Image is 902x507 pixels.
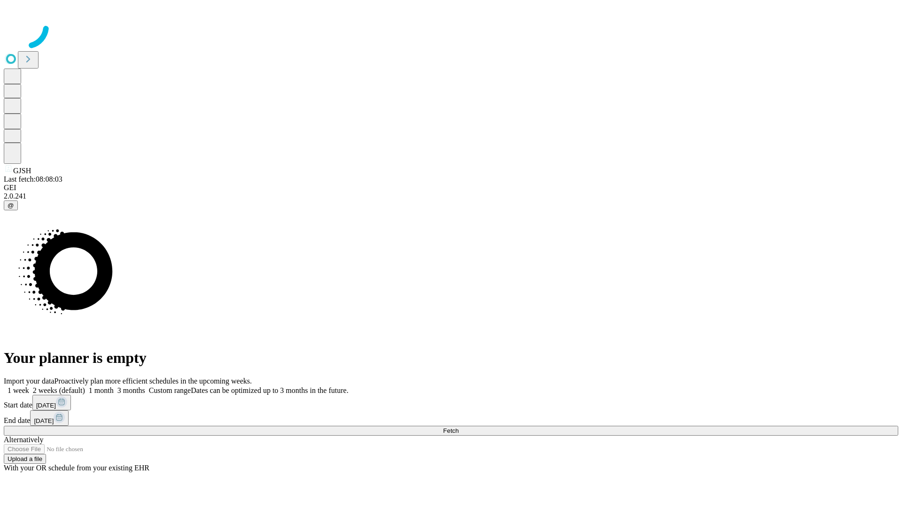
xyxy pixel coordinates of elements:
[117,386,145,394] span: 3 months
[4,377,54,385] span: Import your data
[4,184,898,192] div: GEI
[4,192,898,200] div: 2.0.241
[191,386,348,394] span: Dates can be optimized up to 3 months in the future.
[8,386,29,394] span: 1 week
[30,410,69,426] button: [DATE]
[4,410,898,426] div: End date
[4,349,898,367] h1: Your planner is empty
[4,200,18,210] button: @
[4,436,43,444] span: Alternatively
[8,202,14,209] span: @
[89,386,114,394] span: 1 month
[4,175,62,183] span: Last fetch: 08:08:03
[13,167,31,175] span: GJSH
[4,395,898,410] div: Start date
[36,402,56,409] span: [DATE]
[34,417,54,424] span: [DATE]
[4,464,149,472] span: With your OR schedule from your existing EHR
[33,386,85,394] span: 2 weeks (default)
[54,377,252,385] span: Proactively plan more efficient schedules in the upcoming weeks.
[4,426,898,436] button: Fetch
[32,395,71,410] button: [DATE]
[443,427,459,434] span: Fetch
[149,386,191,394] span: Custom range
[4,454,46,464] button: Upload a file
